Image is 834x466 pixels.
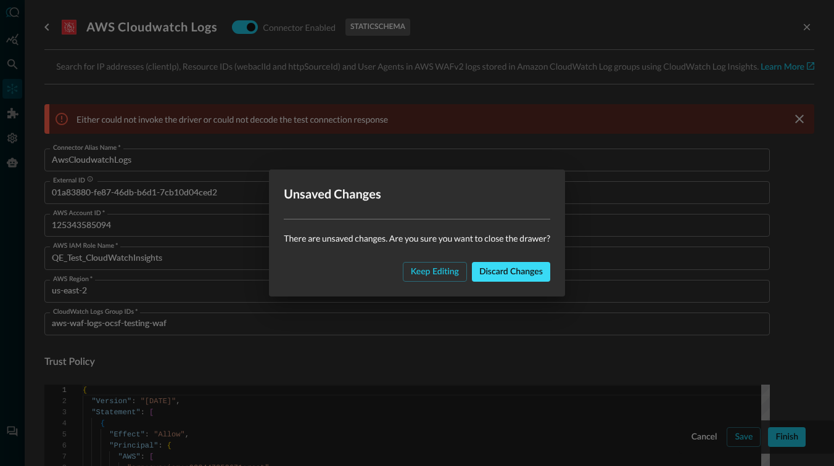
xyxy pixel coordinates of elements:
h2: Unsaved Changes [269,170,565,219]
button: Keep editing [403,262,467,282]
div: Keep editing [411,264,459,280]
p: There are unsaved changes. Are you sure you want to close the drawer? [284,232,550,245]
div: Discard changes [479,264,543,280]
button: Discard changes [472,262,550,282]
